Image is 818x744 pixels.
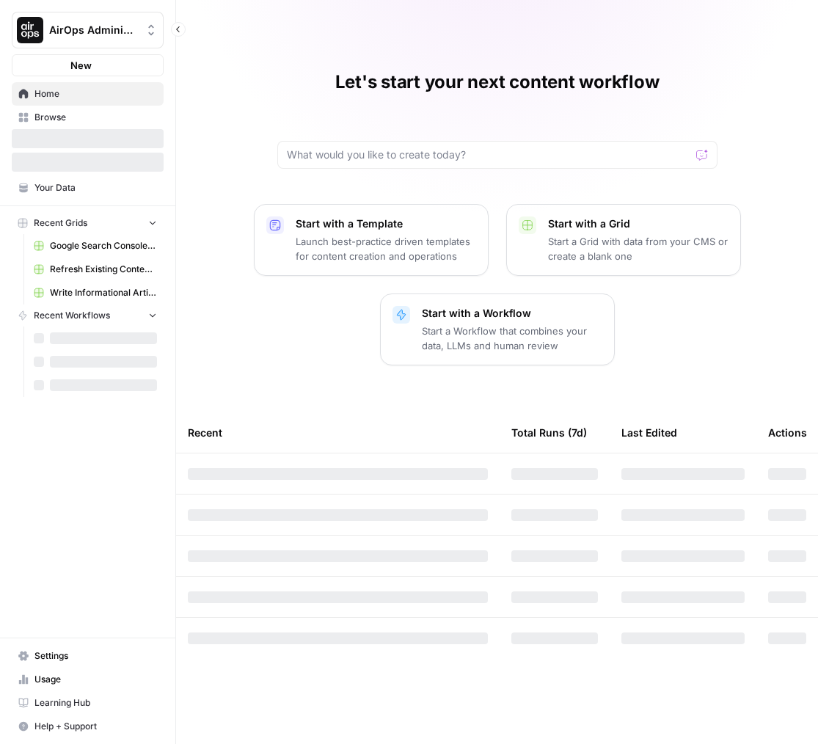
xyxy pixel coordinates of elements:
[422,324,602,353] p: Start a Workflow that combines your data, LLMs and human review
[34,87,157,101] span: Home
[34,216,87,230] span: Recent Grids
[380,293,615,365] button: Start with a WorkflowStart a Workflow that combines your data, LLMs and human review
[12,106,164,129] a: Browse
[12,715,164,738] button: Help + Support
[34,181,157,194] span: Your Data
[768,412,807,453] div: Actions
[12,176,164,200] a: Your Data
[422,306,602,321] p: Start with a Workflow
[335,70,660,94] h1: Let's start your next content workflow
[70,58,92,73] span: New
[50,286,157,299] span: Write Informational Article
[34,720,157,733] span: Help + Support
[34,111,157,124] span: Browse
[34,309,110,322] span: Recent Workflows
[50,263,157,276] span: Refresh Existing Content (3)
[12,304,164,327] button: Recent Workflows
[34,649,157,663] span: Settings
[506,204,741,276] button: Start with a GridStart a Grid with data from your CMS or create a blank one
[511,412,587,453] div: Total Runs (7d)
[12,82,164,106] a: Home
[50,239,157,252] span: Google Search Console - [DOMAIN_NAME]
[287,147,690,162] input: What would you like to create today?
[12,12,164,48] button: Workspace: AirOps Administrative
[548,234,728,263] p: Start a Grid with data from your CMS or create a blank one
[27,281,164,304] a: Write Informational Article
[621,412,677,453] div: Last Edited
[27,258,164,281] a: Refresh Existing Content (3)
[188,412,488,453] div: Recent
[12,644,164,668] a: Settings
[254,204,489,276] button: Start with a TemplateLaunch best-practice driven templates for content creation and operations
[12,691,164,715] a: Learning Hub
[548,216,728,231] p: Start with a Grid
[296,234,476,263] p: Launch best-practice driven templates for content creation and operations
[27,234,164,258] a: Google Search Console - [DOMAIN_NAME]
[34,673,157,686] span: Usage
[49,23,138,37] span: AirOps Administrative
[12,212,164,234] button: Recent Grids
[296,216,476,231] p: Start with a Template
[17,17,43,43] img: AirOps Administrative Logo
[12,54,164,76] button: New
[34,696,157,710] span: Learning Hub
[12,668,164,691] a: Usage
